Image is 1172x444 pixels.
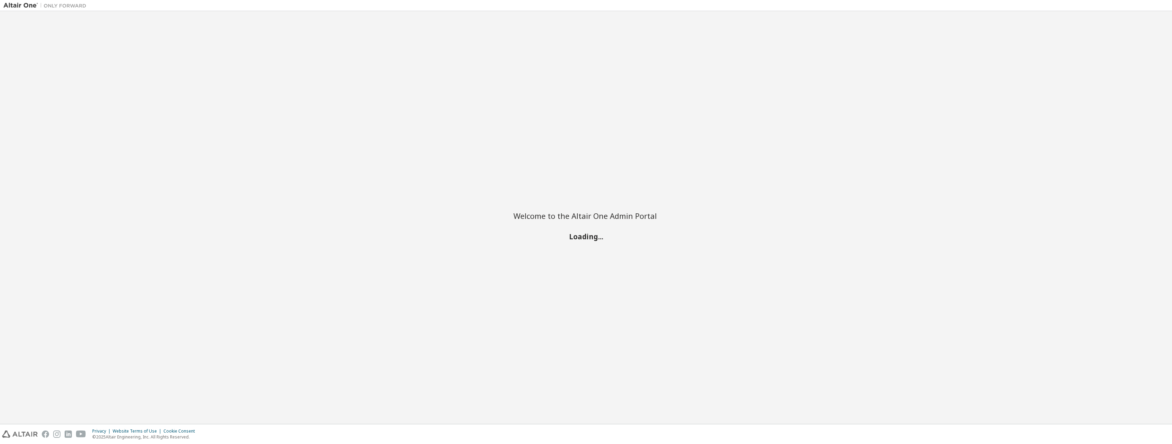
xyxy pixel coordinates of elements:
[65,431,72,438] img: linkedin.svg
[513,232,659,241] h2: Loading...
[42,431,49,438] img: facebook.svg
[113,428,163,434] div: Website Terms of Use
[92,428,113,434] div: Privacy
[163,428,199,434] div: Cookie Consent
[76,431,86,438] img: youtube.svg
[92,434,199,440] p: © 2025 Altair Engineering, Inc. All Rights Reserved.
[3,2,90,9] img: Altair One
[2,431,38,438] img: altair_logo.svg
[513,211,659,221] h2: Welcome to the Altair One Admin Portal
[53,431,60,438] img: instagram.svg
